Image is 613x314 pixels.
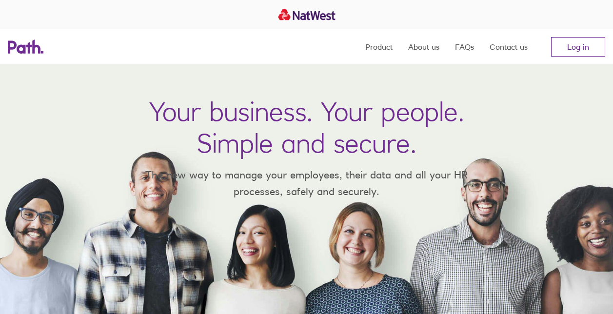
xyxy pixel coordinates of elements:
a: Product [365,29,393,64]
a: About us [408,29,439,64]
a: FAQs [455,29,474,64]
a: Contact us [490,29,528,64]
a: Log in [551,37,605,57]
h1: Your business. Your people. Simple and secure. [149,96,464,159]
p: The new way to manage your employees, their data and all your HR processes, safely and securely. [131,167,482,199]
